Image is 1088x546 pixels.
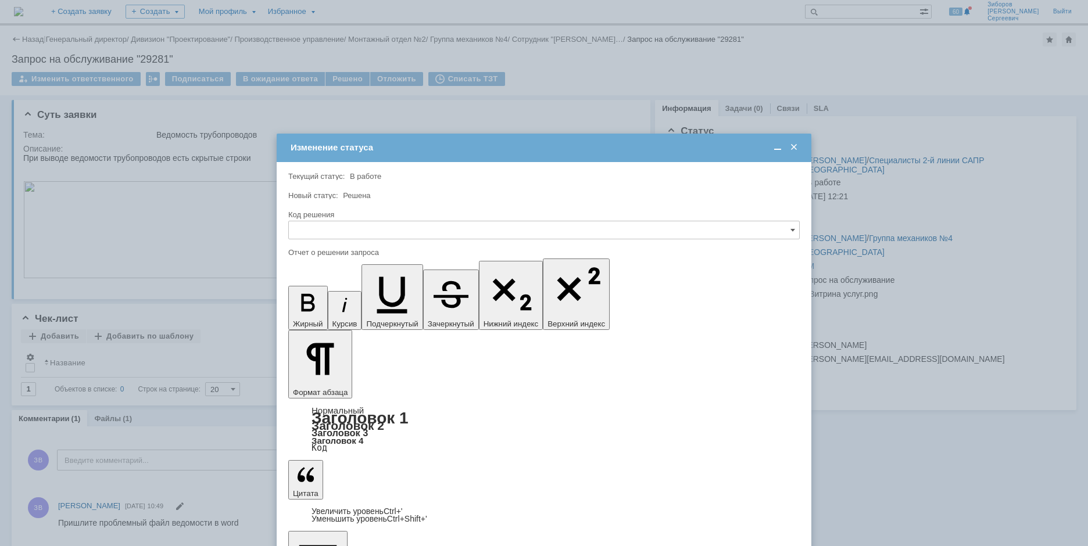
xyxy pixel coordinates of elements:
[423,270,479,330] button: Зачеркнутый
[428,319,474,328] span: Зачеркнутый
[288,460,323,500] button: Цитата
[293,489,318,498] span: Цитата
[543,258,610,330] button: Верхний индекс
[288,191,338,200] label: Новый статус:
[312,419,384,432] a: Заголовок 2
[288,211,797,218] div: Код решения
[328,291,362,330] button: Курсив
[293,388,348,397] span: Формат абзаца
[384,507,403,516] span: Ctrl+'
[312,436,363,446] a: Заголовок 4
[332,319,357,328] span: Курсив
[547,319,605,328] span: Верхний индекс
[484,319,539,328] span: Нижний индекс
[288,286,328,330] button: Жирный
[291,142,800,153] div: Изменение статуса
[288,330,352,398] button: Формат абзаца
[366,319,418,328] span: Подчеркнутый
[312,514,427,523] a: Decrease
[312,405,364,415] a: Нормальный
[288,407,800,452] div: Формат абзаца
[362,264,423,330] button: Подчеркнутый
[788,142,800,153] span: Закрыть
[387,514,427,523] span: Ctrl+Shift+'
[350,172,381,181] span: В работе
[312,443,327,453] a: Код
[288,172,345,181] label: Текущий статус:
[312,428,368,438] a: Заголовок 3
[312,507,403,516] a: Increase
[312,409,409,427] a: Заголовок 1
[343,191,370,200] span: Решена
[479,261,543,330] button: Нижний индекс
[288,249,797,256] div: Отчет о решении запроса
[293,319,323,328] span: Жирный
[772,142,783,153] span: Свернуть (Ctrl + M)
[288,508,800,523] div: Цитата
